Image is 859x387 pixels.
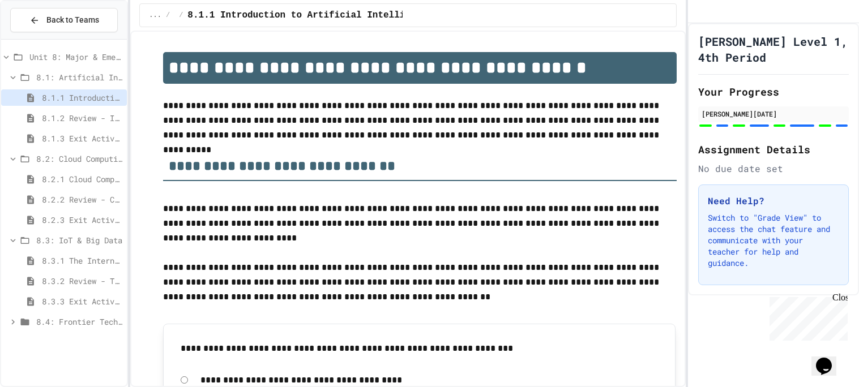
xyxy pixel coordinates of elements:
[42,214,122,226] span: 8.2.3 Exit Activity - Cloud Service Detective
[42,92,122,104] span: 8.1.1 Introduction to Artificial Intelligence
[36,71,122,83] span: 8.1: Artificial Intelligence Basics
[708,212,839,269] p: Switch to "Grade View" to access the chat feature and communicate with your teacher for help and ...
[765,293,848,341] iframe: chat widget
[29,51,122,63] span: Unit 8: Major & Emerging Technologies
[179,11,183,20] span: /
[698,141,849,157] h2: Assignment Details
[187,8,432,22] span: 8.1.1 Introduction to Artificial Intelligence
[42,112,122,124] span: 8.1.2 Review - Introduction to Artificial Intelligence
[42,255,122,266] span: 8.3.1 The Internet of Things and Big Data: Our Connected Digital World
[698,84,849,100] h2: Your Progress
[5,5,78,72] div: Chat with us now!Close
[36,153,122,165] span: 8.2: Cloud Computing
[42,275,122,287] span: 8.3.2 Review - The Internet of Things and Big Data
[149,11,161,20] span: ...
[166,11,170,20] span: /
[698,33,849,65] h1: [PERSON_NAME] Level 1, 4th Period
[42,173,122,185] span: 8.2.1 Cloud Computing: Transforming the Digital World
[46,14,99,26] span: Back to Teams
[698,162,849,175] div: No due date set
[42,132,122,144] span: 8.1.3 Exit Activity - AI Detective
[36,316,122,328] span: 8.4: Frontier Tech Spotlight
[36,234,122,246] span: 8.3: IoT & Big Data
[42,193,122,205] span: 8.2.2 Review - Cloud Computing
[708,194,839,208] h3: Need Help?
[702,109,845,119] div: [PERSON_NAME][DATE]
[42,295,122,307] span: 8.3.3 Exit Activity - IoT Data Detective Challenge
[10,8,118,32] button: Back to Teams
[811,342,848,376] iframe: chat widget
